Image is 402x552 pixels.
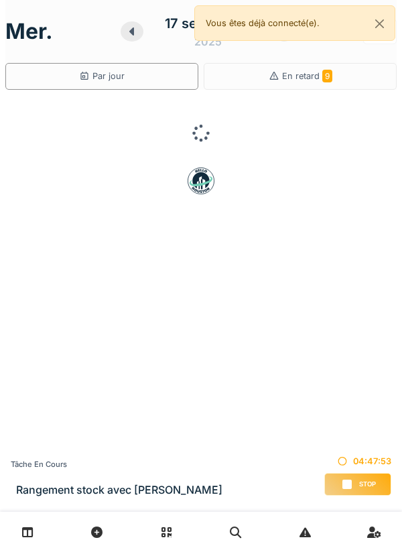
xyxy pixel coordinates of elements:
span: 9 [322,70,332,82]
div: Par jour [79,70,125,82]
h3: Rangement stock avec [PERSON_NAME] [16,484,222,496]
img: badge-BVDL4wpA.svg [188,167,214,194]
div: 2025 [194,33,222,50]
div: Vous êtes déjà connecté(e). [194,5,395,41]
span: Stop [359,480,376,489]
button: Close [364,6,395,42]
span: En retard [282,71,332,81]
div: 04:47:53 [324,455,391,468]
div: 17 septembre [165,13,251,33]
div: Tâche en cours [11,459,222,470]
h1: mer. [5,19,53,44]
